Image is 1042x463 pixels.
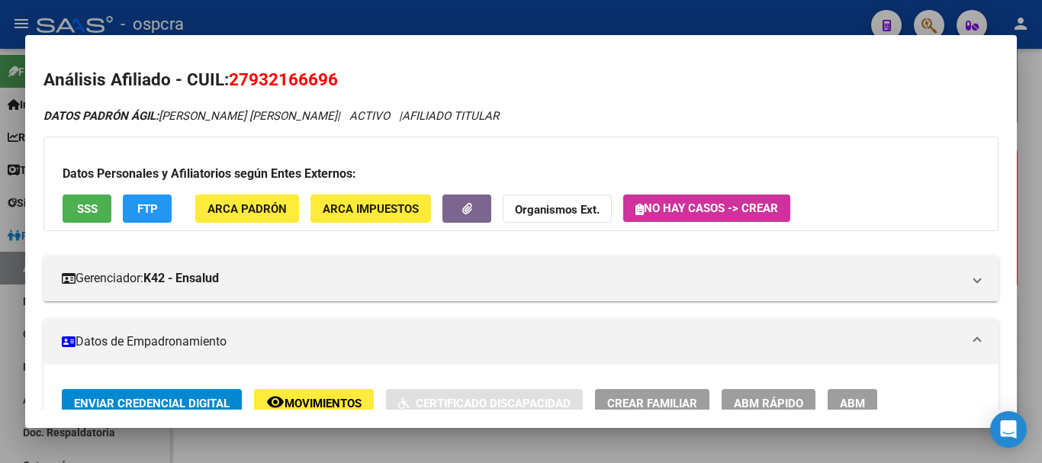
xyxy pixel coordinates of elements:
span: ARCA Impuestos [323,202,419,216]
mat-icon: remove_red_eye [266,393,285,411]
button: ARCA Padrón [195,195,299,223]
i: | ACTIVO | [43,109,499,123]
button: ABM [828,389,877,417]
span: 27932166696 [229,69,338,89]
button: Organismos Ext. [503,195,612,223]
strong: DATOS PADRÓN ÁGIL: [43,109,159,123]
span: ARCA Padrón [207,202,287,216]
h3: Datos Personales y Afiliatorios según Entes Externos: [63,165,979,183]
span: Crear Familiar [607,397,697,410]
span: ABM [840,397,865,410]
mat-expansion-panel-header: Datos de Empadronamiento [43,319,999,365]
button: ARCA Impuestos [310,195,431,223]
span: ABM Rápido [734,397,803,410]
button: Enviar Credencial Digital [62,389,242,417]
button: Certificado Discapacidad [386,389,583,417]
strong: Organismos Ext. [515,203,600,217]
button: Crear Familiar [595,389,709,417]
button: No hay casos -> Crear [623,195,790,222]
h2: Análisis Afiliado - CUIL: [43,67,999,93]
button: SSS [63,195,111,223]
button: Movimientos [254,389,374,417]
span: SSS [77,202,98,216]
button: FTP [123,195,172,223]
span: Enviar Credencial Digital [74,397,230,410]
strong: K42 - Ensalud [143,269,219,288]
span: No hay casos -> Crear [635,201,778,215]
mat-panel-title: Gerenciador: [62,269,962,288]
span: FTP [137,202,158,216]
div: Open Intercom Messenger [990,411,1027,448]
span: Movimientos [285,397,362,410]
mat-panel-title: Datos de Empadronamiento [62,333,962,351]
button: ABM Rápido [722,389,815,417]
span: [PERSON_NAME] [PERSON_NAME] [43,109,337,123]
span: AFILIADO TITULAR [402,109,499,123]
mat-expansion-panel-header: Gerenciador:K42 - Ensalud [43,256,999,301]
span: Certificado Discapacidad [416,397,571,410]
